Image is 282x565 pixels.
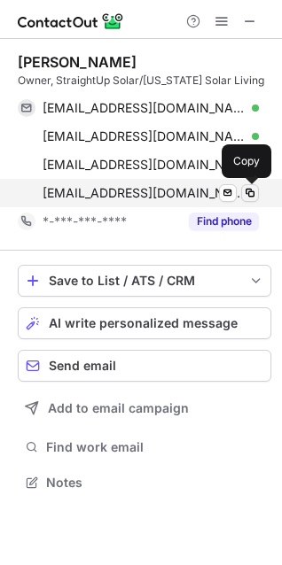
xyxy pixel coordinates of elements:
span: [EMAIL_ADDRESS][DOMAIN_NAME] [43,128,246,144]
button: AI write personalized message [18,307,271,339]
div: [PERSON_NAME] [18,53,137,71]
span: Find work email [46,439,264,455]
button: Send email [18,350,271,382]
span: Notes [46,475,264,491]
button: Reveal Button [189,213,259,230]
span: [EMAIL_ADDRESS][DOMAIN_NAME] [43,100,246,116]
button: Find work email [18,435,271,460]
span: [EMAIL_ADDRESS][DOMAIN_NAME] [43,185,246,201]
button: Add to email campaign [18,392,271,424]
span: [EMAIL_ADDRESS][DOMAIN_NAME] [43,157,246,173]
span: Send email [49,359,116,373]
div: Save to List / ATS / CRM [49,274,240,288]
span: Add to email campaign [48,401,189,415]
button: save-profile-one-click [18,265,271,297]
span: AI write personalized message [49,316,238,330]
button: Notes [18,470,271,495]
div: Owner, StraightUp Solar/[US_STATE] Solar Living [18,73,271,89]
img: ContactOut v5.3.10 [18,11,124,32]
